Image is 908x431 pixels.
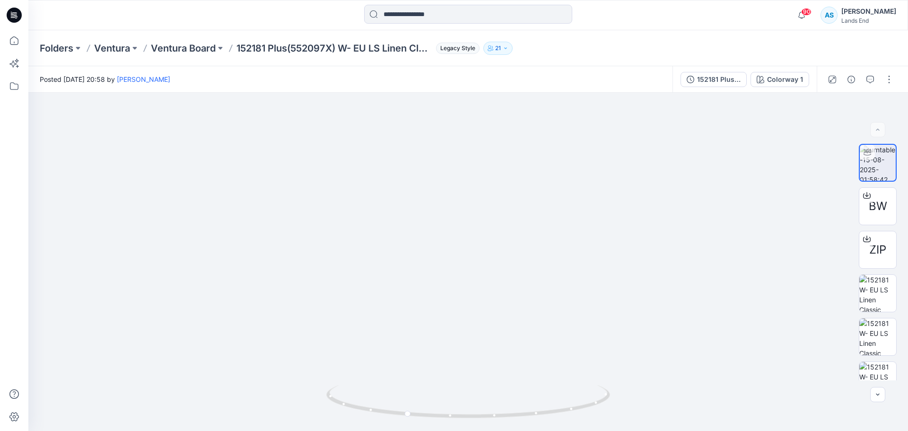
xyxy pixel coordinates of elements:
[859,362,896,399] img: 152181 W- EU LS Linen Classic Button- Through Shirt_Tension
[844,72,859,87] button: Details
[859,275,896,312] img: 152181 W- EU LS Linen Classic Button- Through Shirt
[859,318,896,355] img: 152181 W- EU LS Linen Classic Button- Through Shirt_Pressure
[236,42,432,55] p: 152181 Plus(552097X) W- EU LS Linen Classic Button- Through Shirt_REV03
[767,74,803,85] div: Colorway 1
[151,42,216,55] a: Ventura Board
[841,6,896,17] div: [PERSON_NAME]
[821,7,838,24] div: AS
[801,8,812,16] span: 90
[40,42,73,55] a: Folders
[751,72,809,87] button: Colorway 1
[860,145,896,181] img: turntable-15-08-2025-01:58:42
[869,198,887,215] span: BW
[697,74,741,85] div: 152181 Plus(552097X)
[681,72,747,87] button: 152181 Plus(552097X)
[869,241,886,258] span: ZIP
[40,74,170,84] span: Posted [DATE] 20:58 by
[841,17,896,24] div: Lands End
[495,43,501,53] p: 21
[432,42,480,55] button: Legacy Style
[436,43,480,54] span: Legacy Style
[94,42,130,55] a: Ventura
[117,75,170,83] a: [PERSON_NAME]
[483,42,513,55] button: 21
